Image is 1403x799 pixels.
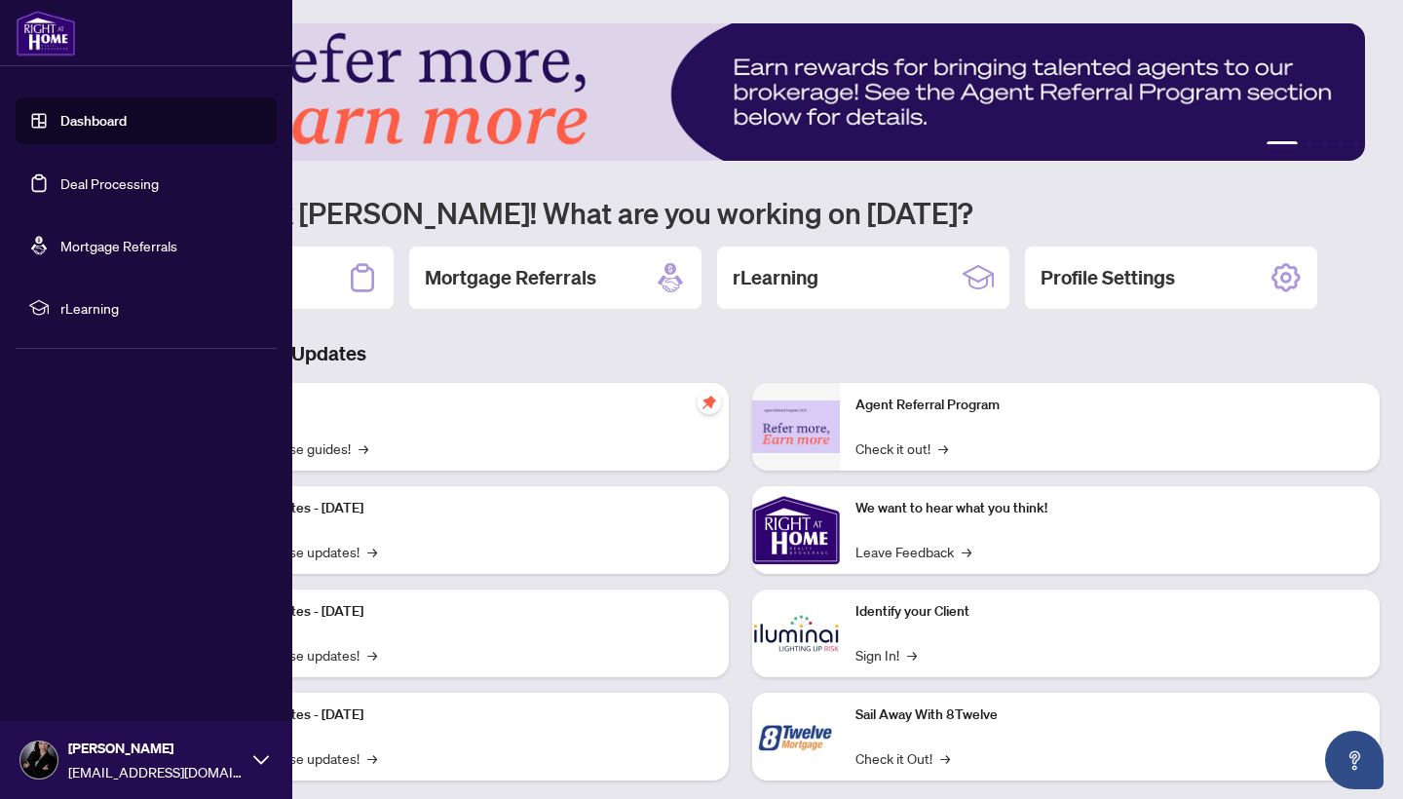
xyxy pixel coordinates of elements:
[101,340,1380,367] h3: Brokerage & Industry Updates
[205,704,713,726] p: Platform Updates - [DATE]
[855,704,1364,726] p: Sail Away With 8Twelve
[367,541,377,562] span: →
[855,395,1364,416] p: Agent Referral Program
[752,486,840,574] img: We want to hear what you think!
[855,747,950,769] a: Check it Out!→
[367,644,377,666] span: →
[367,747,377,769] span: →
[733,264,818,291] h2: rLearning
[855,541,971,562] a: Leave Feedback→
[1352,141,1360,149] button: 5
[101,23,1365,161] img: Slide 0
[855,498,1364,519] p: We want to hear what you think!
[698,391,721,414] span: pushpin
[60,112,127,130] a: Dashboard
[1306,141,1313,149] button: 2
[101,194,1380,231] h1: Welcome back [PERSON_NAME]! What are you working on [DATE]?
[60,174,159,192] a: Deal Processing
[1267,141,1298,149] button: 1
[205,498,713,519] p: Platform Updates - [DATE]
[425,264,596,291] h2: Mortgage Referrals
[16,10,76,57] img: logo
[205,395,713,416] p: Self-Help
[68,761,244,782] span: [EMAIL_ADDRESS][DOMAIN_NAME]
[205,601,713,623] p: Platform Updates - [DATE]
[1337,141,1345,149] button: 4
[1321,141,1329,149] button: 3
[359,438,368,459] span: →
[60,297,263,319] span: rLearning
[20,742,57,779] img: Profile Icon
[752,590,840,677] img: Identify your Client
[907,644,917,666] span: →
[1041,264,1175,291] h2: Profile Settings
[752,693,840,780] img: Sail Away With 8Twelve
[1325,731,1384,789] button: Open asap
[752,400,840,454] img: Agent Referral Program
[855,438,948,459] a: Check it out!→
[60,237,177,254] a: Mortgage Referrals
[962,541,971,562] span: →
[940,747,950,769] span: →
[938,438,948,459] span: →
[68,738,244,759] span: [PERSON_NAME]
[855,644,917,666] a: Sign In!→
[855,601,1364,623] p: Identify your Client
